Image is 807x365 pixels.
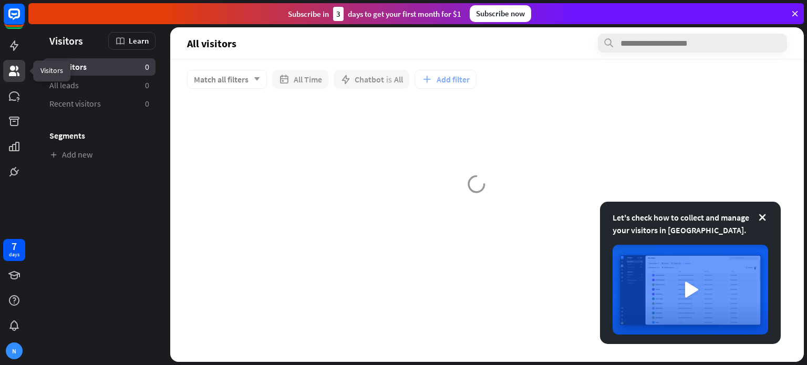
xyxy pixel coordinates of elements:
div: N [6,342,23,359]
a: 7 days [3,239,25,261]
a: Recent visitors 0 [43,95,156,112]
div: Let's check how to collect and manage your visitors in [GEOGRAPHIC_DATA]. [613,211,768,236]
span: All visitors [187,37,236,49]
div: Subscribe now [470,5,531,22]
div: Subscribe in days to get your first month for $1 [288,7,461,21]
button: Open LiveChat chat widget [8,4,40,36]
aside: 0 [145,80,149,91]
a: All leads 0 [43,77,156,94]
img: image [613,245,768,335]
h3: Segments [43,130,156,141]
aside: 0 [145,61,149,72]
span: All visitors [49,61,87,72]
span: Visitors [49,35,83,47]
span: All leads [49,80,79,91]
span: Recent visitors [49,98,101,109]
span: Learn [129,36,149,46]
div: 3 [333,7,344,21]
div: 7 [12,242,17,251]
div: days [9,251,19,258]
aside: 0 [145,98,149,109]
a: Add new [43,146,156,163]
